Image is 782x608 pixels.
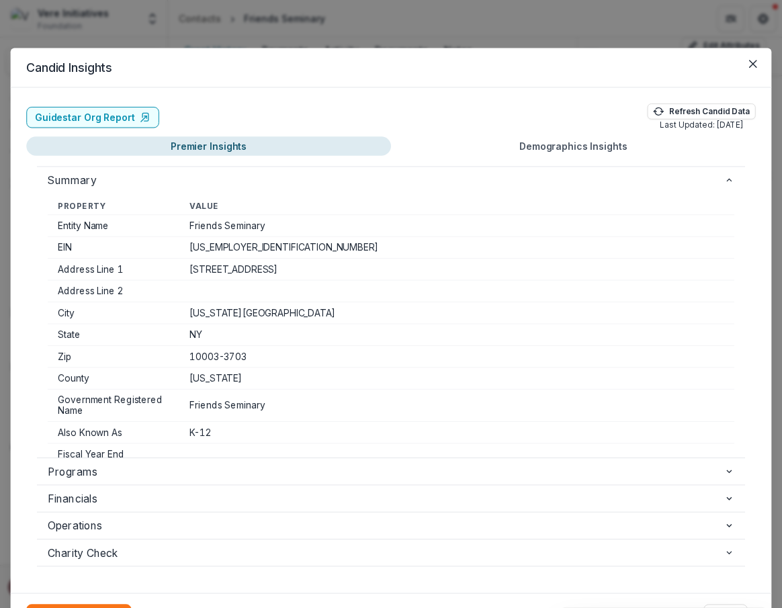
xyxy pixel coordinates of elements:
[48,280,179,302] td: Address Line 2
[742,53,763,74] button: Close
[179,302,735,324] td: [US_STATE][GEOGRAPHIC_DATA]
[48,259,179,280] td: Address Line 1
[48,215,179,236] td: Entity Name
[179,345,735,367] td: 10003-3703
[48,518,724,534] span: Operations
[48,490,724,507] span: Financials
[37,193,745,458] div: Summary
[37,513,745,539] button: Operations
[48,199,179,215] th: Property
[48,545,724,561] span: Charity Check
[11,48,772,87] header: Candid Insights
[48,367,179,389] td: County
[179,236,735,258] td: [US_EMPLOYER_IDENTIFICATION_NUMBER]
[48,172,724,188] span: Summary
[26,136,391,156] button: Premier Insights
[48,389,179,421] td: Government Registered Name
[37,167,745,193] button: Summary
[179,389,735,421] td: Friends Seminary
[179,324,735,345] td: NY
[48,421,179,443] td: Also Known As
[48,443,179,465] td: Fiscal Year End
[179,259,735,280] td: [STREET_ADDRESS]
[179,199,735,215] th: Value
[37,539,745,566] button: Charity Check
[660,120,743,132] p: Last Updated: [DATE]
[48,464,724,480] span: Programs
[391,136,756,156] button: Demographics Insights
[179,367,735,389] td: [US_STATE]
[647,103,755,120] button: Refresh Candid Data
[37,458,745,484] button: Programs
[179,215,735,236] td: Friends Seminary
[48,236,179,258] td: EIN
[26,107,159,128] a: Guidestar Org Report
[48,345,179,367] td: Zip
[48,324,179,345] td: State
[179,421,735,443] td: K-12
[48,302,179,324] td: City
[37,485,745,511] button: Financials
